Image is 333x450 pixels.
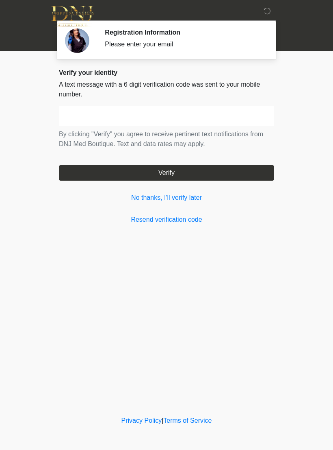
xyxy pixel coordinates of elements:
a: Privacy Policy [121,417,162,424]
h2: Verify your identity [59,69,274,76]
div: Please enter your email [105,39,262,49]
img: Agent Avatar [65,28,89,53]
a: Terms of Service [163,417,212,424]
a: | [162,417,163,424]
button: Verify [59,165,274,181]
p: A text message with a 6 digit verification code was sent to your mobile number. [59,80,274,99]
p: By clicking "Verify" you agree to receive pertinent text notifications from DNJ Med Boutique. Tex... [59,129,274,149]
a: No thanks, I'll verify later [59,193,274,203]
a: Resend verification code [59,215,274,225]
img: DNJ Med Boutique Logo [51,6,94,27]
